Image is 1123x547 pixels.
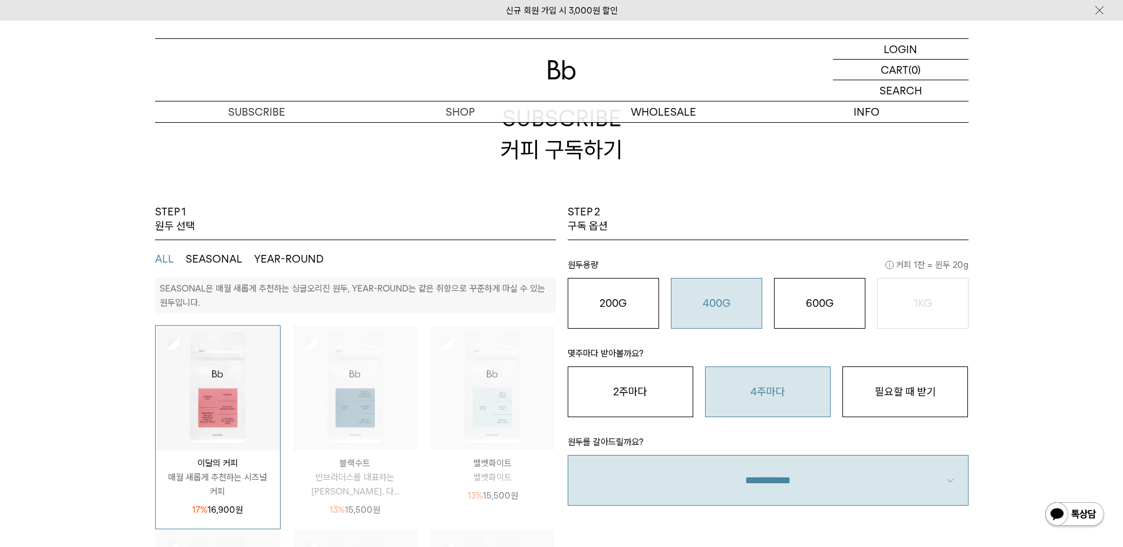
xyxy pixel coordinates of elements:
button: ALL [155,252,174,266]
p: STEP 2 구독 옵션 [568,205,608,234]
span: 13% [467,490,483,501]
button: 필요할 때 받기 [842,366,968,417]
img: 상품이미지 [293,326,417,450]
a: SUBSCRIBE [155,101,358,122]
p: STEP 1 원두 선택 [155,205,195,234]
button: SEASONAL [186,252,242,266]
p: 원두용량 [568,258,969,278]
button: 600G [774,278,865,329]
p: 벨벳화이트 [430,470,555,484]
p: 이달의 커피 [156,456,280,470]
p: 16,900 [192,503,243,517]
p: 블랙수트 [293,456,417,470]
p: 매월 새롭게 추천하는 시즈널 커피 [156,470,280,499]
p: CART [881,60,908,80]
p: LOGIN [884,39,917,59]
span: 17% [192,505,208,515]
a: 신규 회원 가입 시 3,000원 할인 [506,5,618,16]
img: 로고 [548,60,576,80]
button: 200G [568,278,659,329]
p: (0) [908,60,921,80]
button: 4주마다 [705,366,831,417]
span: 원 [235,505,243,515]
span: 원 [511,490,518,501]
a: SHOP [358,101,562,122]
img: 상품이미지 [430,326,555,450]
span: 13% [330,505,345,515]
p: 빈브라더스를 대표하는 [PERSON_NAME]. 다... [293,470,417,499]
p: 15,500 [330,503,380,517]
a: LOGIN [833,39,969,60]
p: INFO [765,101,969,122]
h2: SUBSCRIBE 커피 구독하기 [155,63,969,205]
o: 600G [806,297,834,309]
p: SEARCH [880,80,922,101]
img: 상품이미지 [156,326,280,450]
p: 원두를 갈아드릴까요? [568,435,969,455]
button: 2주마다 [568,366,693,417]
o: 400G [703,297,730,309]
p: SEASONAL은 매월 새롭게 추천하는 싱글오리진 원두, YEAR-ROUND는 같은 취향으로 꾸준하게 마실 수 있는 원두입니다. [160,283,545,308]
a: CART (0) [833,60,969,80]
span: 커피 1잔 = 윈두 20g [885,258,969,272]
img: 카카오톡 채널 1:1 채팅 버튼 [1044,501,1105,529]
o: 1KG [914,297,932,309]
p: 15,500 [467,489,518,503]
button: 1KG [877,278,969,329]
p: 벨벳화이트 [430,456,555,470]
p: WHOLESALE [562,101,765,122]
o: 200G [600,297,627,309]
p: 몇주마다 받아볼까요? [568,346,969,366]
button: YEAR-ROUND [254,252,324,266]
button: 400G [671,278,762,329]
span: 원 [373,505,380,515]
